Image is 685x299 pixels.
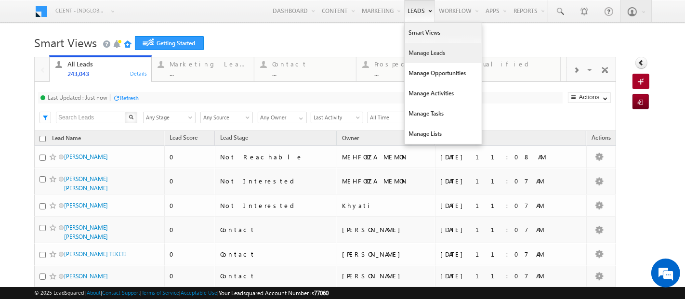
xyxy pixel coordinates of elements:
[405,104,482,124] a: Manage Tasks
[120,94,139,102] div: Refresh
[314,289,329,297] span: 77060
[135,36,204,50] a: Getting Started
[170,60,248,68] div: Marketing Leads
[170,250,211,259] div: 0
[311,112,363,123] a: Last Activity
[170,225,211,234] div: 0
[215,132,253,145] a: Lead Stage
[220,250,332,259] div: Contact
[342,201,431,210] div: Khyati
[311,113,360,122] span: Last Activity
[102,289,140,296] a: Contact Support
[220,272,332,280] div: Contact
[64,202,108,209] a: [PERSON_NAME]
[64,175,108,192] a: [PERSON_NAME] [PERSON_NAME]
[568,92,611,103] button: Actions
[220,201,332,210] div: Not Interested
[13,89,176,224] textarea: Type your message and hit 'Enter'
[220,177,332,185] div: Not Interested
[272,70,351,77] div: ...
[405,43,482,63] a: Manage Leads
[258,112,307,123] input: Type to Search
[16,51,40,63] img: d_60004797649_company_0_60004797649
[342,250,431,259] div: [PERSON_NAME]
[368,113,416,122] span: All Time
[440,250,573,259] div: [DATE] 11:07 AM
[170,153,211,161] div: 0
[405,124,482,144] a: Manage Lists
[170,272,211,280] div: 0
[374,60,453,68] div: Prospect
[405,63,482,83] a: Manage Opportunities
[440,177,573,185] div: [DATE] 11:07 AM
[440,225,573,234] div: [DATE] 11:07 AM
[170,134,198,141] span: Lead Score
[342,134,359,142] span: Owner
[258,111,306,123] div: Owner Filter
[181,289,217,296] a: Acceptable Use
[458,57,561,81] a: Qualified...
[47,133,86,145] a: Lead Name
[170,70,248,77] div: ...
[64,224,108,240] a: [PERSON_NAME] [PERSON_NAME]
[64,273,108,280] a: [PERSON_NAME]
[220,134,248,141] span: Lead Stage
[64,250,126,258] a: [PERSON_NAME] TEKETI
[220,153,332,161] div: Not Reachable
[200,112,253,123] a: Any Source
[272,60,351,68] div: Contact
[170,201,211,210] div: 0
[165,132,202,145] a: Lead Score
[129,115,133,119] img: Search
[158,5,181,28] div: Minimize live chat window
[405,23,482,43] a: Smart Views
[48,94,107,101] div: Last Updated : Just now
[151,57,254,81] a: Marketing Leads...
[374,70,453,77] div: ...
[130,69,148,78] div: Details
[440,201,573,210] div: [DATE] 11:07 AM
[356,57,459,81] a: Prospect...
[587,132,616,145] span: Actions
[342,272,431,280] div: [PERSON_NAME]
[219,289,329,297] span: Your Leadsquared Account Number is
[34,35,97,50] span: Smart Views
[220,225,332,234] div: Contact
[201,113,250,122] span: Any Source
[405,83,482,104] a: Manage Activities
[64,153,108,160] a: [PERSON_NAME]
[476,70,555,77] div: ...
[34,288,329,298] span: © 2025 LeadSquared | | | | |
[342,177,431,185] div: MEHFOOZA MEMON
[144,113,192,122] span: Any Stage
[342,225,431,234] div: [PERSON_NAME]
[440,153,573,161] div: [DATE] 11:08 AM
[40,136,46,142] input: Check all records
[170,177,211,185] div: 0
[55,6,106,15] span: Client - indglobal1 (77060)
[254,57,356,81] a: Contact...
[294,112,306,122] a: Show All Items
[142,289,179,296] a: Terms of Service
[367,112,420,123] a: All Time
[143,112,196,123] a: Any Stage
[67,70,146,77] div: 243,043
[143,111,196,123] div: Lead Stage Filter
[131,232,175,245] em: Start Chat
[342,153,431,161] div: MEHFOOZA MEMON
[440,272,573,280] div: [DATE] 11:07 AM
[87,289,101,296] a: About
[67,60,146,68] div: All Leads
[50,51,162,63] div: Chat with us now
[476,60,555,68] div: Qualified
[200,111,253,123] div: Lead Source Filter
[49,55,152,82] a: All Leads243,043Details
[56,112,126,123] input: Search Leads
